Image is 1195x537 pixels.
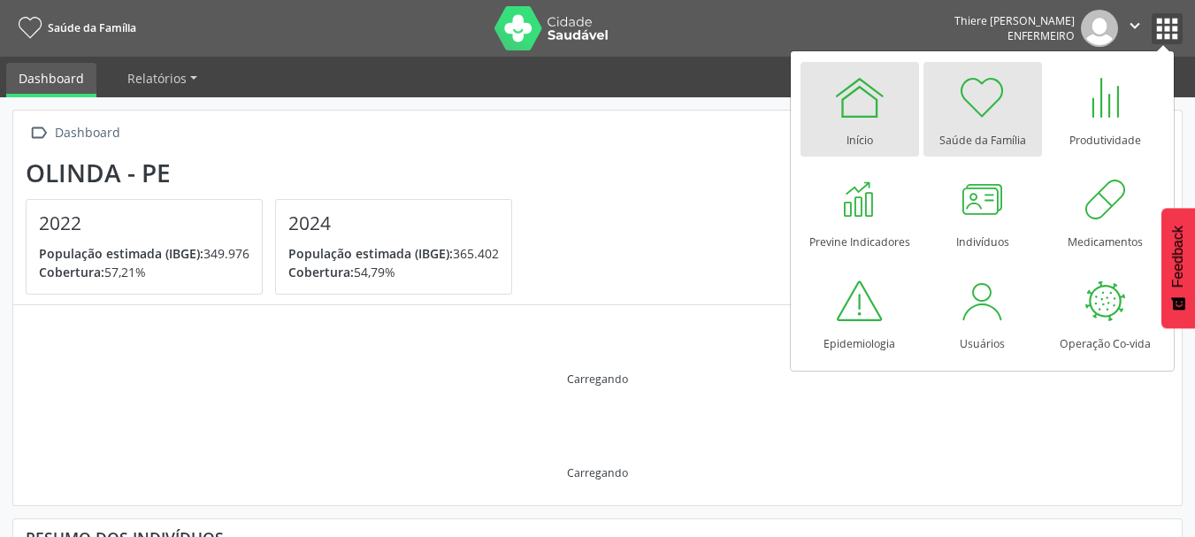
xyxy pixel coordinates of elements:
[26,120,51,146] i: 
[288,244,499,263] p: 365.402
[39,212,249,234] h4: 2022
[923,62,1042,157] a: Saúde da Família
[26,158,525,188] div: Olinda - PE
[567,372,628,387] div: Carregando
[1046,265,1165,360] a: Operação Co-vida
[51,120,123,146] div: Dashboard
[1170,226,1186,288] span: Feedback
[1007,28,1075,43] span: Enfermeiro
[39,263,249,281] p: 57,21%
[127,70,187,87] span: Relatórios
[1046,164,1165,258] a: Medicamentos
[39,244,249,263] p: 349.976
[39,245,203,262] span: População estimada (IBGE):
[6,63,96,97] a: Dashboard
[26,120,123,146] a:  Dashboard
[1125,16,1145,35] i: 
[954,13,1075,28] div: Thiere [PERSON_NAME]
[923,164,1042,258] a: Indivíduos
[800,265,919,360] a: Epidemiologia
[288,264,354,280] span: Cobertura:
[1152,13,1183,44] button: apps
[115,63,210,94] a: Relatórios
[1118,10,1152,47] button: 
[39,264,104,280] span: Cobertura:
[12,13,136,42] a: Saúde da Família
[288,263,499,281] p: 54,79%
[800,164,919,258] a: Previne Indicadores
[1046,62,1165,157] a: Produtividade
[288,245,453,262] span: População estimada (IBGE):
[48,20,136,35] span: Saúde da Família
[923,265,1042,360] a: Usuários
[1161,208,1195,328] button: Feedback - Mostrar pesquisa
[800,62,919,157] a: Início
[1081,10,1118,47] img: img
[567,465,628,480] div: Carregando
[288,212,499,234] h4: 2024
